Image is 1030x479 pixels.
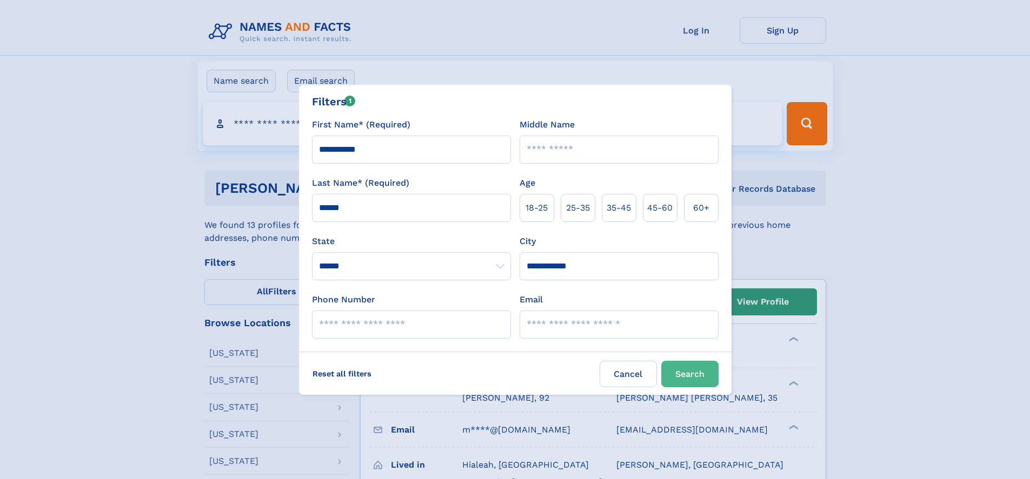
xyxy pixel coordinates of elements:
[305,361,378,387] label: Reset all filters
[312,235,511,248] label: State
[520,177,535,190] label: Age
[526,201,548,214] span: 18‑25
[647,201,673,214] span: 45‑60
[607,201,631,214] span: 35‑45
[312,293,375,306] label: Phone Number
[520,235,536,248] label: City
[566,201,590,214] span: 25‑35
[312,93,356,110] div: Filters
[600,361,657,387] label: Cancel
[693,201,709,214] span: 60+
[661,361,719,387] button: Search
[312,118,410,131] label: First Name* (Required)
[520,118,575,131] label: Middle Name
[520,293,543,306] label: Email
[312,177,409,190] label: Last Name* (Required)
